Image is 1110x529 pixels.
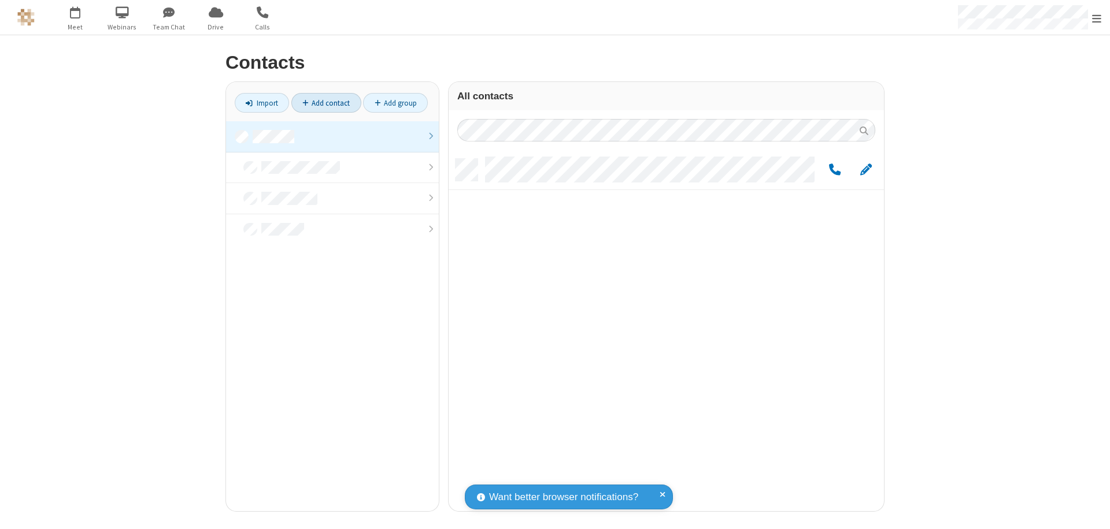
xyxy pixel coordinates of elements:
h3: All contacts [457,91,875,102]
span: Calls [241,22,284,32]
span: Team Chat [147,22,191,32]
span: Meet [54,22,97,32]
span: Drive [194,22,238,32]
a: Add contact [291,93,361,113]
div: grid [449,150,884,511]
button: Edit [854,163,877,177]
a: Add group [363,93,428,113]
img: QA Selenium DO NOT DELETE OR CHANGE [17,9,35,26]
a: Import [235,93,289,113]
h2: Contacts [225,53,885,73]
span: Webinars [101,22,144,32]
span: Want better browser notifications? [489,490,638,505]
button: Call by phone [823,163,846,177]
